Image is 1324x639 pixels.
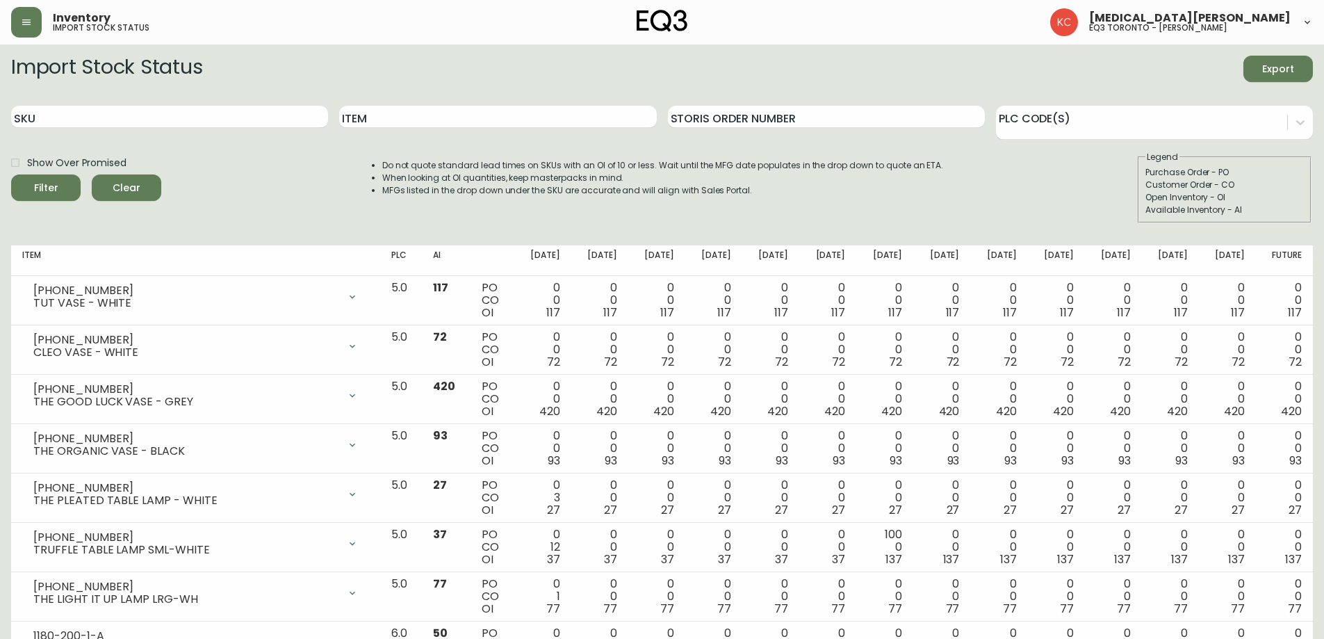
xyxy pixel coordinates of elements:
div: 0 0 [867,479,902,517]
td: 5.0 [380,474,422,523]
th: Future [1256,245,1313,276]
span: OI [482,305,493,321]
div: 0 0 [810,528,845,566]
span: 72 [1289,354,1302,370]
span: 420 [1110,403,1131,419]
div: TUT VASE - WHITE [33,297,338,309]
div: 0 0 [1267,282,1302,319]
div: [PHONE_NUMBER] [33,284,338,297]
div: 0 0 [924,479,959,517]
span: 93 [605,453,617,469]
span: 420 [1053,403,1074,419]
div: [PHONE_NUMBER]THE LIGHT IT UP LAMP LRG-WH [22,578,369,608]
div: Available Inventory - AI [1145,204,1304,216]
div: 0 0 [1038,479,1073,517]
span: 93 [833,453,845,469]
span: 37 [832,551,845,567]
span: 27 [1289,502,1302,518]
span: 137 [1000,551,1017,567]
img: logo [637,10,688,32]
div: 0 0 [924,578,959,615]
span: OI [482,453,493,469]
span: 93 [548,453,560,469]
div: 0 0 [867,331,902,369]
span: 420 [1281,403,1302,419]
div: 0 0 [924,380,959,418]
div: 0 0 [1210,528,1245,566]
div: PO CO [482,578,502,615]
span: 420 [433,378,455,394]
div: 0 0 [582,331,617,369]
div: 0 0 [1153,430,1188,467]
div: [PHONE_NUMBER]THE GOOD LUCK VASE - GREY [22,380,369,411]
div: PO CO [482,430,502,467]
div: PO CO [482,380,502,418]
span: 420 [710,403,731,419]
span: OI [482,601,493,617]
span: 93 [1061,453,1074,469]
span: 72 [947,354,960,370]
span: 420 [824,403,845,419]
span: 37 [604,551,617,567]
div: 0 0 [1153,331,1188,369]
th: [DATE] [1085,245,1142,276]
span: 420 [996,403,1017,419]
div: 0 0 [1210,479,1245,517]
span: 72 [889,354,902,370]
span: 93 [1004,453,1017,469]
span: 93 [947,453,960,469]
span: 72 [832,354,845,370]
span: 117 [1060,305,1074,321]
div: 0 0 [582,578,617,615]
th: [DATE] [742,245,799,276]
div: 0 0 [1267,380,1302,418]
th: Item [11,245,380,276]
span: 27 [889,502,902,518]
span: 72 [1175,354,1188,370]
div: 0 0 [981,282,1016,319]
div: 0 3 [525,479,560,517]
span: 420 [767,403,788,419]
th: [DATE] [856,245,913,276]
th: [DATE] [970,245,1027,276]
span: 117 [660,305,674,321]
div: 0 0 [1096,380,1131,418]
div: THE PLEATED TABLE LAMP - WHITE [33,494,338,507]
span: 27 [775,502,788,518]
div: 0 0 [1096,331,1131,369]
div: 0 0 [1096,528,1131,566]
span: 77 [1231,601,1245,617]
div: 0 0 [753,479,788,517]
div: [PHONE_NUMBER] [33,383,338,396]
span: Export [1254,60,1302,78]
span: 72 [1004,354,1017,370]
span: 72 [433,329,447,345]
li: When looking at OI quantities, keep masterpacks in mind. [382,172,944,184]
span: 117 [717,305,731,321]
div: 0 0 [810,380,845,418]
td: 5.0 [380,572,422,622]
div: Filter [34,179,58,197]
div: Purchase Order - PO [1145,166,1304,179]
span: 37 [547,551,560,567]
div: 0 0 [525,331,560,369]
span: 137 [1228,551,1245,567]
div: 0 0 [1096,479,1131,517]
div: 0 0 [753,430,788,467]
span: 72 [547,354,560,370]
span: 72 [1118,354,1131,370]
span: 77 [1288,601,1302,617]
span: 137 [1114,551,1131,567]
img: 6487344ffbf0e7f3b216948508909409 [1050,8,1078,36]
td: 5.0 [380,276,422,325]
div: 0 12 [525,528,560,566]
span: 117 [1117,305,1131,321]
span: 117 [946,305,960,321]
th: [DATE] [628,245,685,276]
span: 93 [776,453,788,469]
div: 0 0 [525,380,560,418]
span: 77 [888,601,902,617]
div: 0 0 [1096,430,1131,467]
li: MFGs listed in the drop down under the SKU are accurate and will align with Sales Portal. [382,184,944,197]
div: 0 0 [1038,430,1073,467]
